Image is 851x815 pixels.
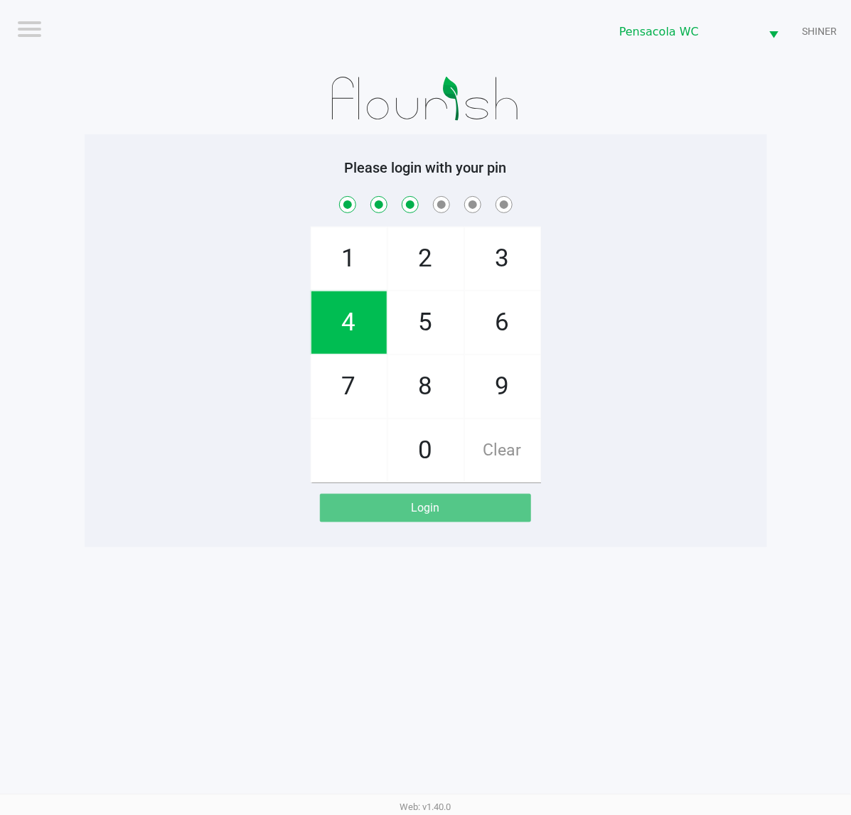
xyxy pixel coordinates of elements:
[388,419,464,482] span: 0
[388,227,464,290] span: 2
[465,355,540,418] span: 9
[400,801,451,812] span: Web: v1.40.0
[619,23,751,41] span: Pensacola WC
[311,227,387,290] span: 1
[95,159,756,176] h5: Please login with your pin
[465,227,540,290] span: 3
[388,355,464,418] span: 8
[465,291,540,354] span: 6
[388,291,464,354] span: 5
[802,24,837,39] span: SHINER
[465,419,540,482] span: Clear
[760,15,787,48] button: Select
[311,355,387,418] span: 7
[311,291,387,354] span: 4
